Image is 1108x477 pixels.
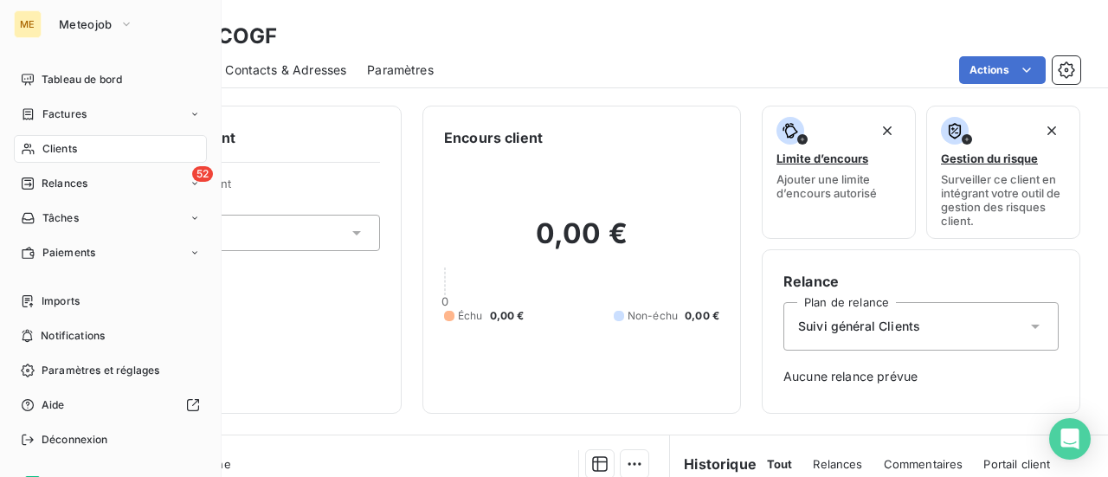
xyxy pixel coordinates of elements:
span: Gestion du risque [941,151,1038,165]
h2: 0,00 € [444,216,719,268]
h6: Informations client [105,127,380,148]
span: Tableau de bord [42,72,122,87]
span: Limite d’encours [776,151,868,165]
span: Relances [42,176,87,191]
span: Aide [42,397,65,413]
span: Paiements [42,245,95,261]
span: Tâches [42,210,79,226]
span: Surveiller ce client en intégrant votre outil de gestion des risques client. [941,172,1066,228]
span: Notifications [41,328,105,344]
span: Commentaires [884,457,963,471]
span: Échu [458,308,483,324]
button: Actions [959,56,1046,84]
span: Clients [42,141,77,157]
span: Imports [42,293,80,309]
button: Limite d’encoursAjouter une limite d’encours autorisé [762,106,916,239]
span: Contacts & Adresses [225,61,346,79]
span: Paramètres et réglages [42,363,159,378]
a: Aide [14,391,207,419]
span: Paramètres [367,61,434,79]
span: Propriétés Client [139,177,380,201]
span: Factures [42,106,87,122]
span: Non-échu [628,308,678,324]
div: ME [14,10,42,38]
span: Ajouter une limite d’encours autorisé [776,172,901,200]
h6: Relance [783,271,1059,292]
span: Aucune relance prévue [783,368,1059,385]
div: Open Intercom Messenger [1049,418,1091,460]
span: 0,00 € [490,308,525,324]
h6: Historique [670,454,757,474]
button: Gestion du risqueSurveiller ce client en intégrant votre outil de gestion des risques client. [926,106,1080,239]
span: Suivi général Clients [798,318,920,335]
span: Portail client [983,457,1050,471]
span: 0,00 € [685,308,719,324]
h6: Encours client [444,127,543,148]
span: 0 [441,294,448,308]
span: 52 [192,166,213,182]
span: Meteojob [59,17,113,31]
span: Relances [813,457,862,471]
span: Déconnexion [42,432,108,448]
span: Tout [767,457,793,471]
